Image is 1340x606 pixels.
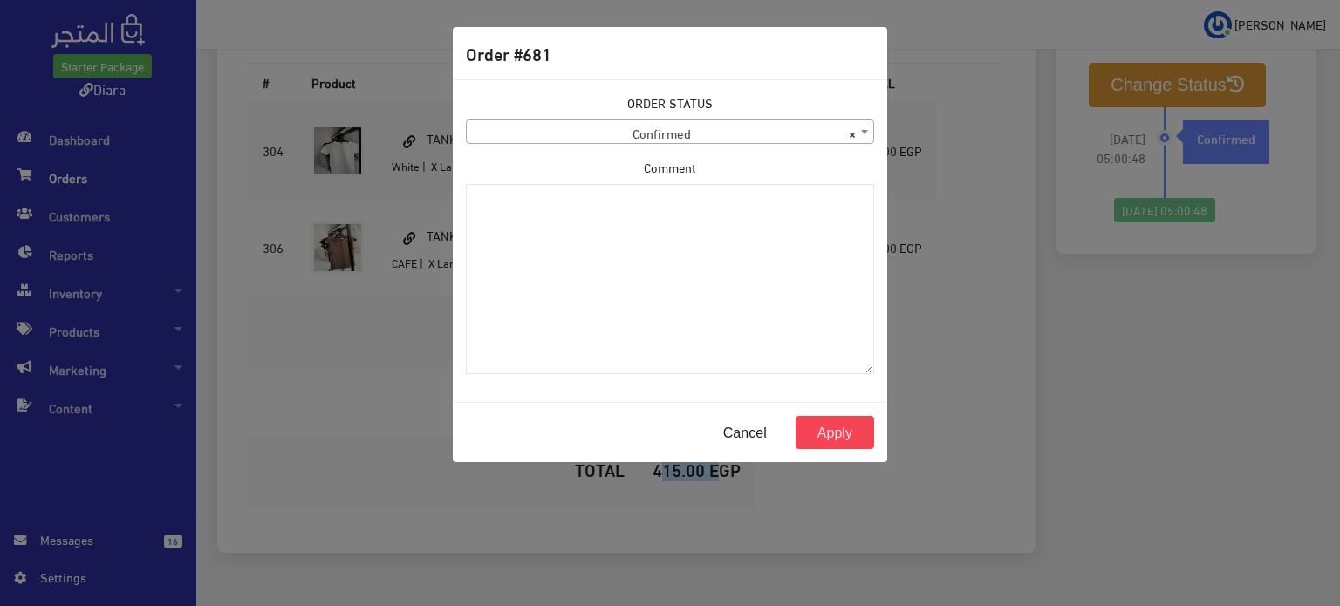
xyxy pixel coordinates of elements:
span: × [849,120,856,145]
iframe: Drift Widget Chat Controller [1253,487,1319,553]
label: ORDER STATUS [627,93,713,112]
button: Cancel [701,416,789,449]
span: Confirmed [466,119,874,144]
span: Confirmed [467,120,873,145]
button: Apply [796,416,874,449]
h5: Order #681 [466,40,551,66]
label: Comment [644,158,696,177]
